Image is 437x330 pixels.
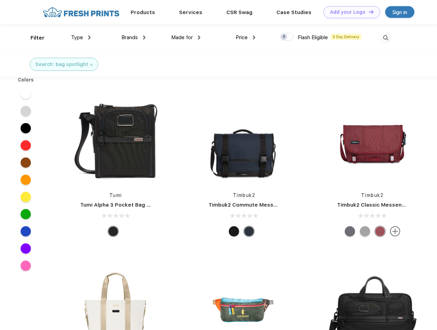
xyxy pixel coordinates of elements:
span: 5 Day Delivery [331,34,361,40]
img: dropdown.png [198,35,200,40]
a: Timbuk2 Commute Messenger Bag [209,202,300,208]
span: Flash Eligible [298,34,328,41]
img: desktop_search.svg [380,32,391,44]
span: Price [236,34,248,41]
img: filter_cancel.svg [90,64,93,66]
a: Timbuk2 Classic Messenger Bag [337,202,422,208]
div: Black [108,226,118,236]
img: func=resize&h=266 [70,93,161,185]
div: Add your Logo [330,9,365,15]
div: Colors [13,76,39,84]
div: Filter [31,34,45,42]
a: Products [131,9,155,15]
div: Eco Black [229,226,239,236]
img: func=resize&h=266 [327,93,418,185]
img: func=resize&h=266 [198,93,290,185]
img: DT [369,10,374,14]
span: Made for [171,34,193,41]
a: Tumi [109,192,122,198]
div: Eco Army Pop [345,226,355,236]
a: Timbuk2 [361,192,384,198]
div: Eco Collegiate Red [375,226,385,236]
a: Tumi Alpha 3 Pocket Bag Small [80,202,161,208]
div: Sign in [392,8,407,16]
span: Type [71,34,83,41]
img: fo%20logo%202.webp [41,6,121,18]
a: Sign in [385,6,414,18]
div: Eco Rind Pop [360,226,370,236]
img: dropdown.png [253,35,255,40]
div: Eco Nautical [244,226,254,236]
a: Timbuk2 [233,192,256,198]
img: dropdown.png [143,35,145,40]
img: more.svg [390,226,400,236]
div: Search: bag spotlight [35,61,88,68]
img: dropdown.png [88,35,91,40]
span: Brands [121,34,138,41]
